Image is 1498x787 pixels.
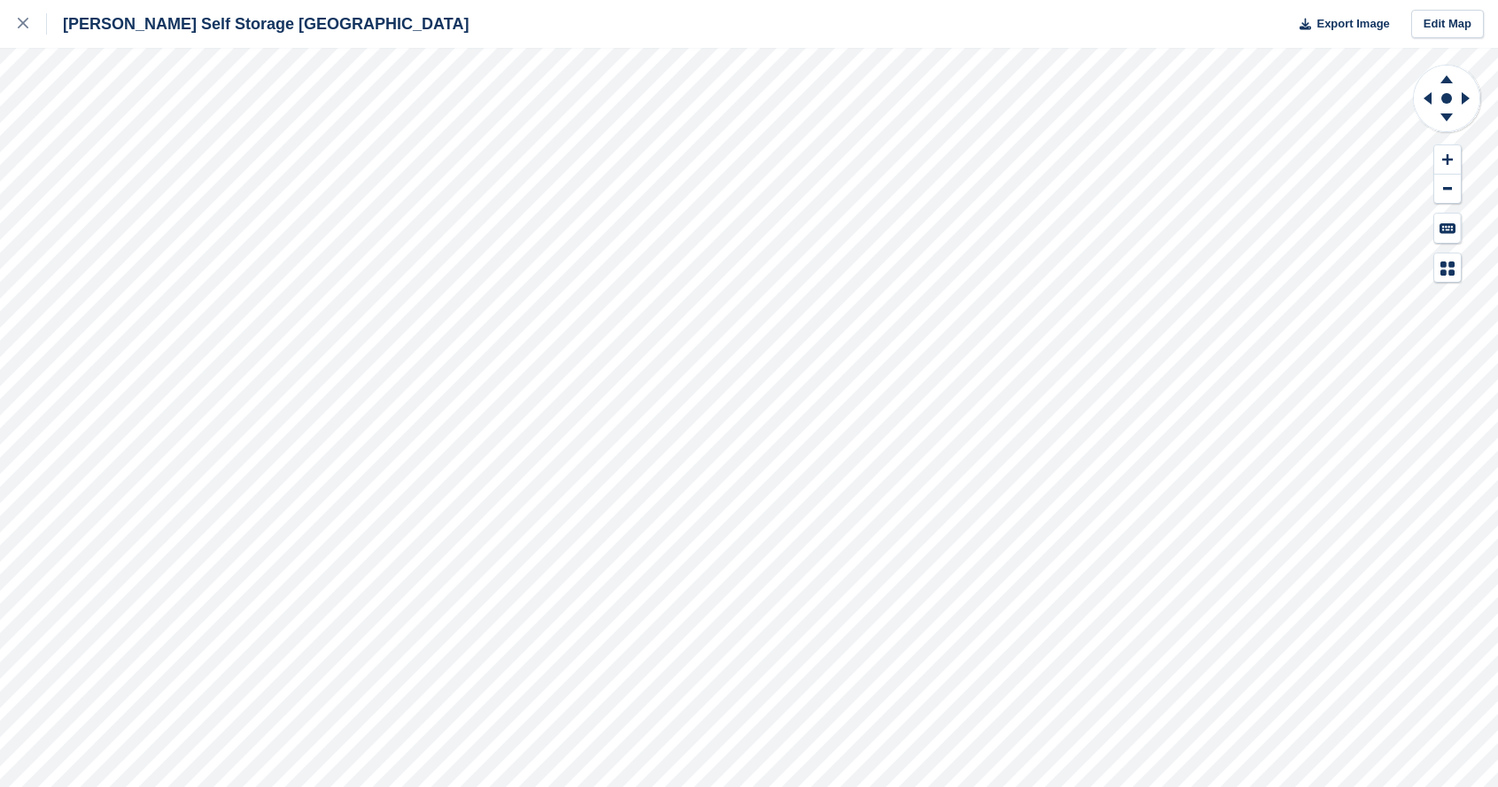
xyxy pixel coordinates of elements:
a: Edit Map [1411,10,1484,39]
button: Map Legend [1434,253,1461,283]
button: Export Image [1289,10,1390,39]
button: Keyboard Shortcuts [1434,214,1461,243]
div: [PERSON_NAME] Self Storage [GEOGRAPHIC_DATA] [47,13,469,35]
span: Export Image [1316,15,1389,33]
button: Zoom Out [1434,175,1461,204]
button: Zoom In [1434,145,1461,175]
